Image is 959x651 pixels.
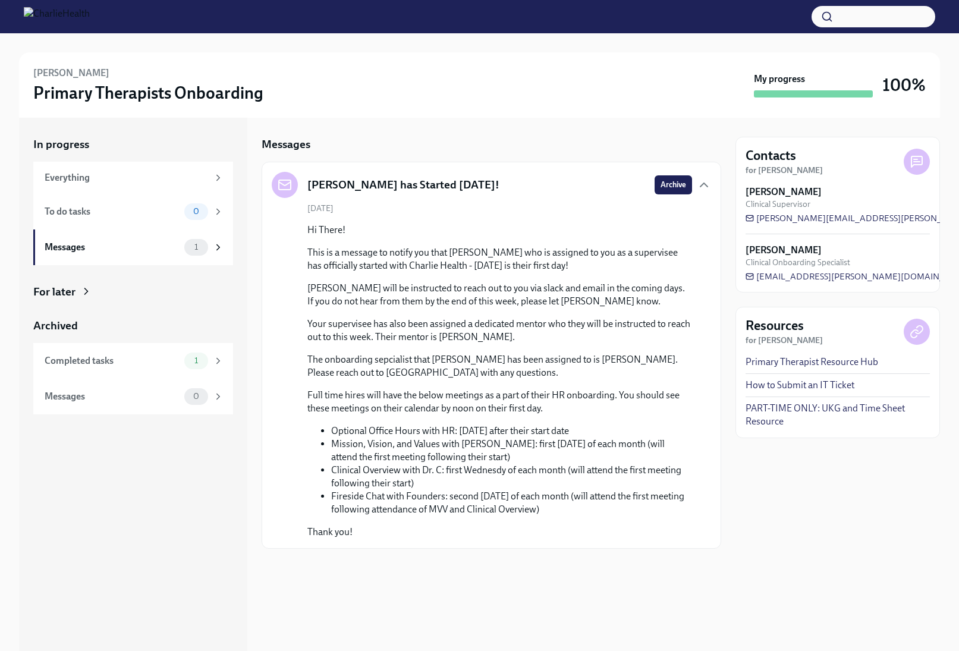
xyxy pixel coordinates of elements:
[33,137,233,152] a: In progress
[262,137,310,152] h5: Messages
[33,229,233,265] a: Messages1
[307,526,692,539] p: Thank you!
[746,402,930,428] a: PART-TIME ONLY: UKG and Time Sheet Resource
[45,205,180,218] div: To do tasks
[307,282,692,308] p: [PERSON_NAME] will be instructed to reach out to you via slack and email in the coming days. If y...
[45,241,180,254] div: Messages
[331,490,692,516] li: Fireside Chat with Founders: second [DATE] of each month (will attend the first meeting following...
[331,464,692,490] li: Clinical Overview with Dr. C: first Wednesdy of each month (will attend the first meeting followi...
[33,162,233,194] a: Everything
[746,379,854,392] a: How to Submit an IT Ticket
[307,353,692,379] p: The onboarding sepcialist that [PERSON_NAME] has been assigned to is [PERSON_NAME]. Please reach ...
[746,257,850,268] span: Clinical Onboarding Specialist
[307,317,692,344] p: Your supervisee has also been assigned a dedicated mentor who they will be instructed to reach ou...
[331,424,692,438] li: Optional Office Hours with HR: [DATE] after their start date
[33,284,76,300] div: For later
[746,244,822,257] strong: [PERSON_NAME]
[661,179,686,191] span: Archive
[24,7,90,26] img: CharlieHealth
[45,390,180,403] div: Messages
[186,207,206,216] span: 0
[33,379,233,414] a: Messages0
[307,224,692,237] p: Hi There!
[33,343,233,379] a: Completed tasks1
[45,354,180,367] div: Completed tasks
[33,67,109,80] h6: [PERSON_NAME]
[187,356,205,365] span: 1
[45,171,208,184] div: Everything
[307,389,692,415] p: Full time hires will have the below meetings as a part of their HR onboarding. You should see the...
[33,284,233,300] a: For later
[307,203,334,214] span: [DATE]
[746,317,804,335] h4: Resources
[33,194,233,229] a: To do tasks0
[746,165,823,175] strong: for [PERSON_NAME]
[754,73,805,86] strong: My progress
[746,199,810,210] span: Clinical Supervisor
[746,356,878,369] a: Primary Therapist Resource Hub
[307,177,499,193] h5: [PERSON_NAME] has Started [DATE]!
[746,185,822,199] strong: [PERSON_NAME]
[655,175,692,194] button: Archive
[33,318,233,334] a: Archived
[307,246,692,272] p: This is a message to notify you that [PERSON_NAME] who is assigned to you as a supervisee has off...
[882,74,926,96] h3: 100%
[746,147,796,165] h4: Contacts
[331,438,692,464] li: Mission, Vision, and Values with [PERSON_NAME]: first [DATE] of each month (will attend the first...
[33,82,263,103] h3: Primary Therapists Onboarding
[187,243,205,251] span: 1
[186,392,206,401] span: 0
[746,335,823,345] strong: for [PERSON_NAME]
